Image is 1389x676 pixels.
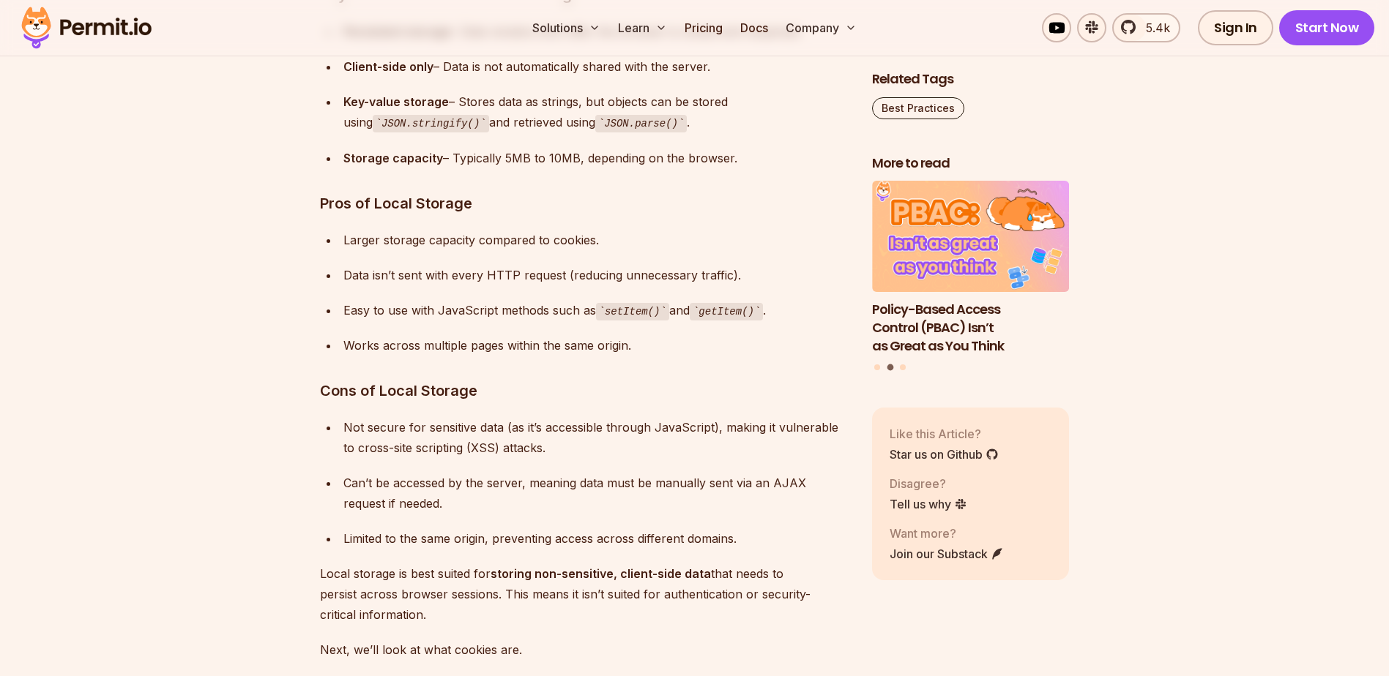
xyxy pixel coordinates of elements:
h2: Related Tags [872,70,1070,89]
div: Works across multiple pages within the same origin. [343,335,849,356]
span: 5.4k [1137,19,1170,37]
button: Company [780,13,863,42]
h3: Pros of Local Storage [320,192,849,215]
h3: Policy-Based Access Control (PBAC) Isn’t as Great as You Think [872,301,1070,355]
img: Policy-Based Access Control (PBAC) Isn’t as Great as You Think [872,181,1070,293]
p: Want more? [890,525,1004,542]
div: Not secure for sensitive data (as it’s accessible through JavaScript), making it vulnerable to cr... [343,417,849,458]
div: Posts [872,181,1070,373]
code: getItem() [690,303,763,320]
button: Go to slide 3 [900,364,906,370]
a: Star us on Github [890,446,999,463]
div: Data isn’t sent with every HTTP request (reducing unnecessary traffic). [343,265,849,285]
strong: Storage capacity [343,151,443,165]
button: Learn [612,13,673,42]
h3: Cons of Local Storage [320,379,849,402]
strong: storing non-sensitive, client-side data [491,566,711,581]
button: Solutions [526,13,606,42]
li: 2 of 3 [872,181,1070,356]
a: Policy-Based Access Control (PBAC) Isn’t as Great as You ThinkPolicy-Based Access Control (PBAC) ... [872,181,1070,356]
div: Larger storage capacity compared to cookies. [343,230,849,250]
a: Sign In [1198,10,1273,45]
strong: Key-value storage [343,94,449,109]
div: Easy to use with JavaScript methods such as and . [343,300,849,321]
div: – Typically 5MB to 10MB, depending on the browser. [343,148,849,168]
code: setItem() [596,303,669,320]
button: Go to slide 1 [874,364,880,370]
div: Can’t be accessed by the server, meaning data must be manually sent via an AJAX request if needed. [343,473,849,514]
a: Start Now [1279,10,1375,45]
a: Docs [734,13,774,42]
div: – Stores data as strings, but objects can be stored using and retrieved using . [343,91,849,133]
a: Join our Substack [890,545,1004,563]
a: Tell us why [890,495,967,513]
button: Go to slide 2 [887,364,893,371]
p: Disagree? [890,475,967,492]
p: Like this Article? [890,425,999,443]
img: Permit logo [15,3,158,53]
code: JSON.stringify() [373,115,489,132]
a: Pricing [679,13,729,42]
h2: More to read [872,154,1070,173]
p: Local storage is best suited for that needs to persist across browser sessions. This means it isn... [320,563,849,625]
code: JSON.parse() [595,115,688,132]
a: 5.4k [1112,13,1180,42]
div: Limited to the same origin, preventing access across different domains. [343,528,849,549]
a: Best Practices [872,97,964,119]
p: Next, we’ll look at what cookies are. [320,639,849,660]
strong: Client-side only [343,59,433,74]
div: – Data is not automatically shared with the server. [343,56,849,77]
